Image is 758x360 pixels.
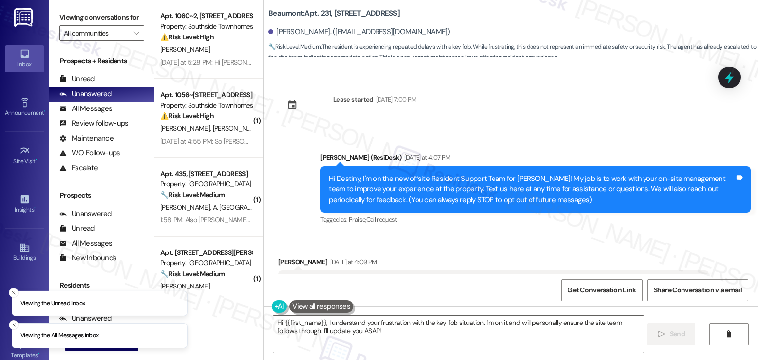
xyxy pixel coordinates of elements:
div: New Inbounds [59,253,116,263]
div: Apt. 1060~2, [STREET_ADDRESS] [160,11,252,21]
button: Send [647,323,695,345]
div: [PERSON_NAME] [278,257,709,271]
span: [PERSON_NAME] [160,124,213,133]
strong: ⚠️ Risk Level: High [160,33,214,41]
span: Get Conversation Link [568,285,636,295]
div: 1:58 PM: Also [PERSON_NAME] is not in this chat I don't know who the other number is [160,216,404,224]
span: [PERSON_NAME] [160,203,213,212]
div: Property: [GEOGRAPHIC_DATA] [160,258,252,268]
img: ResiDesk Logo [14,8,35,27]
div: Apt. 435, [STREET_ADDRESS] [160,169,252,179]
div: Apt. [STREET_ADDRESS][PERSON_NAME] [160,248,252,258]
div: Unanswered [59,89,112,99]
div: Maintenance [59,133,114,144]
div: Apt. 1056~[STREET_ADDRESS] [160,90,252,100]
div: Property: Southside Townhomes [160,100,252,110]
span: Praise , [349,216,366,224]
div: All Messages [59,104,112,114]
a: Site Visit • [5,143,44,169]
span: • [44,108,45,115]
div: Prospects + Residents [49,56,154,66]
div: Lease started [333,94,374,105]
strong: 🔧 Risk Level: Medium [268,43,321,51]
div: [DATE] at 4:07 PM [402,152,451,163]
button: Share Conversation via email [647,279,748,301]
div: [DATE] 7:00 PM [374,94,417,105]
label: Viewing conversations for [59,10,144,25]
div: Unread [59,223,95,234]
a: Buildings [5,239,44,266]
i:  [133,29,139,37]
div: Residents [49,280,154,290]
div: Property: Southside Townhomes [160,21,252,32]
p: Viewing the All Messages inbox [20,331,99,340]
span: [PERSON_NAME] [160,45,210,54]
div: [PERSON_NAME]. ([EMAIL_ADDRESS][DOMAIN_NAME]) [268,27,450,37]
span: • [38,350,39,357]
span: [PERSON_NAME] [160,282,210,290]
div: Review follow-ups [59,118,128,129]
div: Tagged as: [320,213,751,227]
strong: 🔧 Risk Level: Medium [160,269,225,278]
span: Share Conversation via email [654,285,742,295]
span: [PERSON_NAME] [213,124,262,133]
div: Prospects [49,190,154,201]
span: A. [GEOGRAPHIC_DATA] [213,203,282,212]
span: Call request [366,216,397,224]
div: [PERSON_NAME] (ResiDesk) [320,152,751,166]
span: : The resident is experiencing repeated delays with a key fob. While frustrating, this does not r... [268,42,758,63]
div: [DATE] at 5:28 PM: Hi [PERSON_NAME], My ac might need to be checked again..it was blowing cool bu... [160,58,536,67]
strong: 🔧 Risk Level: Medium [160,190,225,199]
div: WO Follow-ups [59,148,120,158]
div: All Messages [59,238,112,249]
div: Property: [GEOGRAPHIC_DATA] [160,179,252,189]
b: Beaumont: Apt. 231, [STREET_ADDRESS] [268,8,400,19]
span: Send [670,329,685,339]
p: Viewing the Unread inbox [20,299,85,308]
i:  [725,330,732,338]
div: Escalate [59,163,98,173]
a: Leads [5,288,44,315]
a: Inbox [5,45,44,72]
textarea: Hi {{first_name}}, I understand your frustration with the key fob situation. I'm on it and will p... [273,316,643,353]
span: • [34,205,36,212]
input: All communities [64,25,128,41]
div: Unanswered [59,209,112,219]
button: Close toast [9,320,19,330]
i:  [658,330,665,338]
div: [DATE] at 4:09 PM [328,257,377,267]
button: Get Conversation Link [561,279,642,301]
button: Close toast [9,288,19,297]
div: Hi Destiny, I'm on the new offsite Resident Support Team for [PERSON_NAME]! My job is to work wit... [329,174,735,205]
a: Insights • [5,191,44,217]
div: Unread [59,74,95,84]
strong: ⚠️ Risk Level: High [160,111,214,120]
span: • [36,156,37,163]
